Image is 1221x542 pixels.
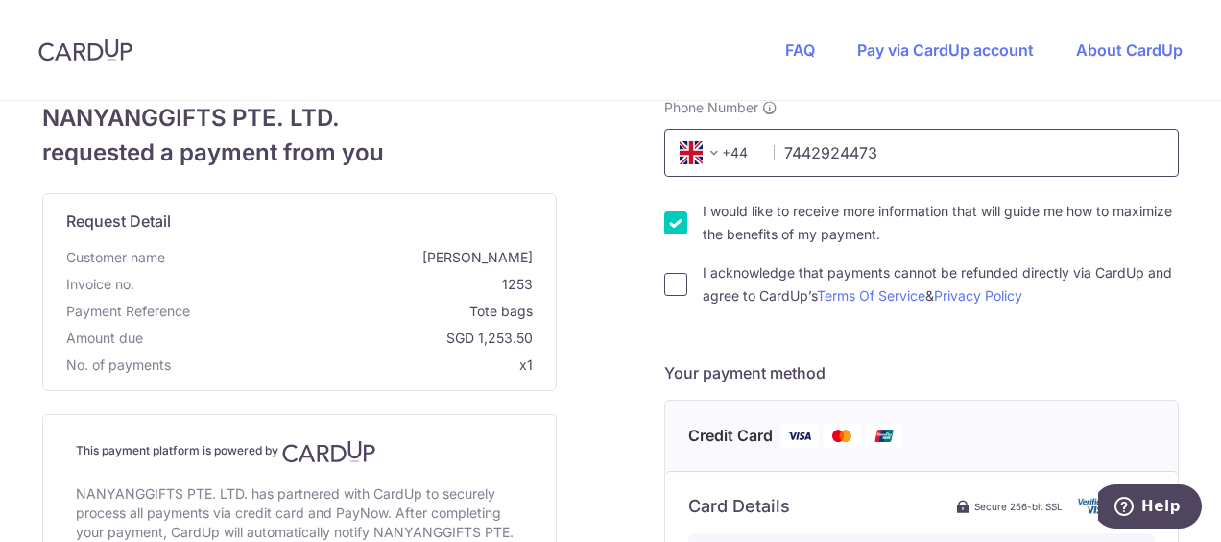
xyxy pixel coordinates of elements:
h5: Your payment method [664,361,1179,384]
span: NANYANGGIFTS PTE. LTD. [42,101,557,135]
a: Terms Of Service [817,287,925,304]
span: x1 [519,357,533,373]
span: [PERSON_NAME] [173,248,533,267]
img: CardUp [282,440,376,463]
iframe: Opens a widget where you can find more information [1098,484,1202,532]
a: Pay via CardUp account [857,40,1034,60]
span: translation missing: en.payment_reference [66,303,190,319]
span: 1253 [142,275,533,294]
span: Phone Number [664,98,758,117]
img: Visa [780,424,819,448]
a: About CardUp [1076,40,1183,60]
h4: This payment platform is powered by [76,440,523,463]
span: translation missing: en.request_detail [66,211,171,231]
img: card secure [1078,498,1155,514]
span: requested a payment from you [42,135,557,170]
a: FAQ [785,40,815,60]
span: +44 [674,141,760,164]
span: SGD 1,253.50 [151,329,533,348]
img: Union Pay [865,424,903,448]
span: Customer name [66,248,165,267]
h6: Card Details [688,495,790,518]
span: Secure 256-bit SSL [974,499,1063,514]
span: No. of payments [66,356,171,375]
span: Credit Card [688,424,773,448]
span: Amount due [66,329,143,348]
label: I would like to receive more information that will guide me how to maximize the benefits of my pa... [703,200,1179,246]
a: Privacy Policy [934,287,1022,304]
label: I acknowledge that payments cannot be refunded directly via CardUp and agree to CardUp’s & [703,261,1179,308]
img: Mastercard [823,424,861,448]
img: CardUp [38,38,132,62]
span: Tote bags [198,302,533,321]
span: Invoice no. [66,275,134,294]
span: +44 [680,141,726,164]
